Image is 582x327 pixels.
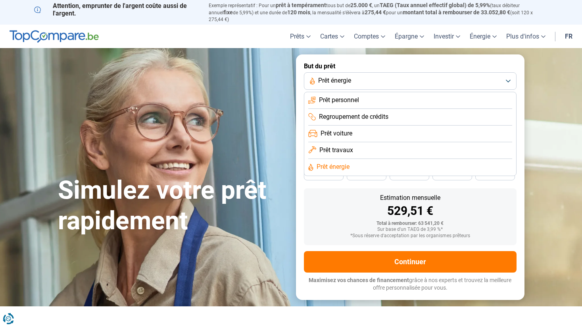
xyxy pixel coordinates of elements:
a: Comptes [349,25,390,48]
span: 42 mois [358,172,375,177]
p: Exemple représentatif : Pour un tous but de , un (taux débiteur annuel de 5,99%) et une durée de ... [209,2,548,23]
span: 36 mois [401,172,418,177]
span: Prêt énergie [318,76,351,85]
div: Total à rembourser: 63 541,20 € [310,221,510,226]
a: Épargne [390,25,429,48]
a: Prêts [285,25,315,48]
span: 120 mois [287,9,310,15]
span: 48 mois [315,172,332,177]
span: Prêt travaux [319,146,353,155]
span: Prêt énergie [317,163,350,171]
p: Attention, emprunter de l'argent coûte aussi de l'argent. [34,2,199,17]
a: Énergie [465,25,501,48]
p: grâce à nos experts et trouvez la meilleure offre personnalisée pour vous. [304,277,517,292]
h1: Simulez votre prêt rapidement [58,175,286,236]
div: *Sous réserve d'acceptation par les organismes prêteurs [310,233,510,239]
span: 275,44 € [365,9,386,15]
a: Investir [429,25,465,48]
span: Prêt voiture [321,129,352,138]
span: prêt à tempérament [276,2,326,8]
span: montant total à rembourser de 33.052,80 € [403,9,510,15]
img: TopCompare [10,30,99,43]
span: 30 mois [444,172,461,177]
span: TAEG (Taux annuel effectif global) de 5,99% [380,2,490,8]
a: fr [560,25,577,48]
button: Prêt énergie [304,72,517,90]
div: 529,51 € [310,205,510,217]
span: Regroupement de crédits [319,112,388,121]
div: Sur base d'un TAEG de 3,99 %* [310,227,510,232]
span: fixe [223,9,233,15]
a: Cartes [315,25,349,48]
span: Maximisez vos chances de financement [309,277,409,283]
label: But du prêt [304,62,517,70]
div: Estimation mensuelle [310,195,510,201]
a: Plus d'infos [501,25,550,48]
span: 25.000 € [350,2,372,8]
span: 24 mois [486,172,504,177]
button: Continuer [304,251,517,273]
span: Prêt personnel [319,96,359,104]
